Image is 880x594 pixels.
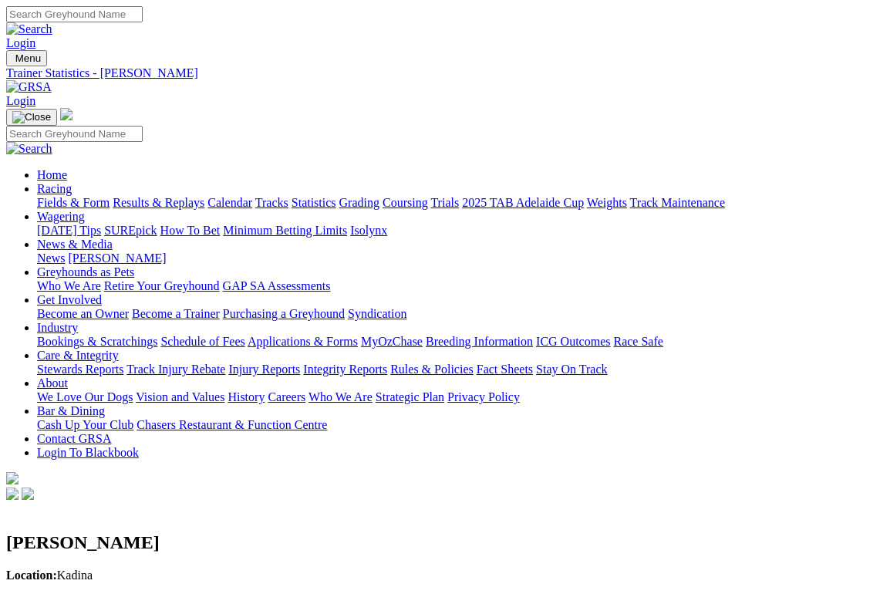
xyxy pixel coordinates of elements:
[223,307,345,320] a: Purchasing a Greyhound
[113,196,204,209] a: Results & Replays
[6,142,52,156] img: Search
[37,418,874,432] div: Bar & Dining
[37,293,102,306] a: Get Involved
[255,196,288,209] a: Tracks
[37,321,78,334] a: Industry
[37,265,134,278] a: Greyhounds as Pets
[536,363,607,376] a: Stay On Track
[6,472,19,484] img: logo-grsa-white.png
[248,335,358,348] a: Applications & Forms
[6,569,57,582] b: Location:
[22,488,34,500] img: twitter.svg
[350,224,387,237] a: Isolynx
[37,224,101,237] a: [DATE] Tips
[207,196,252,209] a: Calendar
[6,569,93,582] span: Kadina
[37,251,65,265] a: News
[37,390,874,404] div: About
[361,335,423,348] a: MyOzChase
[37,363,123,376] a: Stewards Reports
[228,390,265,403] a: History
[37,335,157,348] a: Bookings & Scratchings
[37,363,874,376] div: Care & Integrity
[37,196,874,210] div: Racing
[37,279,874,293] div: Greyhounds as Pets
[6,66,874,80] a: Trainer Statistics - [PERSON_NAME]
[137,418,327,431] a: Chasers Restaurant & Function Centre
[6,126,143,142] input: Search
[37,224,874,238] div: Wagering
[536,335,610,348] a: ICG Outcomes
[37,404,105,417] a: Bar & Dining
[12,111,51,123] img: Close
[376,390,444,403] a: Strategic Plan
[309,390,373,403] a: Who We Are
[37,168,67,181] a: Home
[430,196,459,209] a: Trials
[292,196,336,209] a: Statistics
[37,418,133,431] a: Cash Up Your Club
[6,22,52,36] img: Search
[477,363,533,376] a: Fact Sheets
[15,52,41,64] span: Menu
[348,307,406,320] a: Syndication
[390,363,474,376] a: Rules & Policies
[6,80,52,94] img: GRSA
[6,36,35,49] a: Login
[462,196,584,209] a: 2025 TAB Adelaide Cup
[37,210,85,223] a: Wagering
[37,251,874,265] div: News & Media
[37,196,110,209] a: Fields & Form
[37,307,874,321] div: Get Involved
[6,6,143,22] input: Search
[6,488,19,500] img: facebook.svg
[426,335,533,348] a: Breeding Information
[104,224,157,237] a: SUREpick
[37,335,874,349] div: Industry
[37,432,111,445] a: Contact GRSA
[630,196,725,209] a: Track Maintenance
[37,182,72,195] a: Racing
[447,390,520,403] a: Privacy Policy
[6,94,35,107] a: Login
[37,349,119,362] a: Care & Integrity
[37,279,101,292] a: Who We Are
[228,363,300,376] a: Injury Reports
[6,532,874,553] h2: [PERSON_NAME]
[104,279,220,292] a: Retire Your Greyhound
[223,224,347,237] a: Minimum Betting Limits
[136,390,224,403] a: Vision and Values
[613,335,663,348] a: Race Safe
[587,196,627,209] a: Weights
[6,50,47,66] button: Toggle navigation
[339,196,379,209] a: Grading
[60,108,72,120] img: logo-grsa-white.png
[37,376,68,390] a: About
[268,390,305,403] a: Careers
[37,238,113,251] a: News & Media
[132,307,220,320] a: Become a Trainer
[37,307,129,320] a: Become an Owner
[126,363,225,376] a: Track Injury Rebate
[160,224,221,237] a: How To Bet
[37,446,139,459] a: Login To Blackbook
[160,335,244,348] a: Schedule of Fees
[68,251,166,265] a: [PERSON_NAME]
[37,390,133,403] a: We Love Our Dogs
[383,196,428,209] a: Coursing
[303,363,387,376] a: Integrity Reports
[223,279,331,292] a: GAP SA Assessments
[6,109,57,126] button: Toggle navigation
